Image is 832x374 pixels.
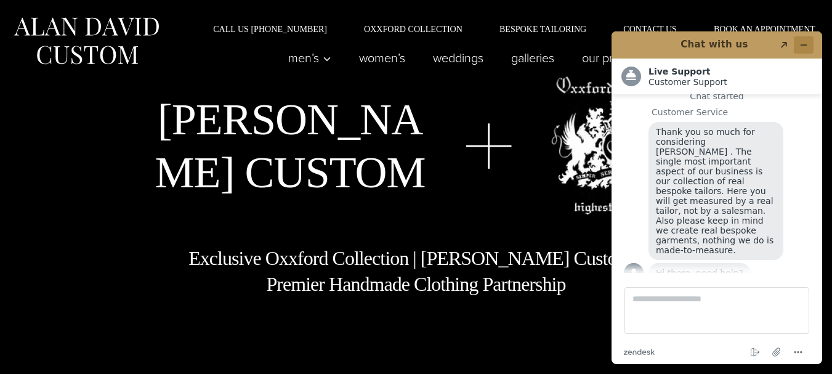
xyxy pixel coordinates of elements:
a: weddings [419,46,498,70]
a: Our Process [568,46,658,70]
h1: Exclusive Oxxford Collection | [PERSON_NAME] Custom’s Premier Handmade Clothing Partnership [188,246,645,297]
a: Call Us [PHONE_NUMBER] [195,25,345,33]
img: oxxford clothes, highest quality [551,76,678,215]
h1: [PERSON_NAME] Custom [154,93,426,200]
iframe: Find more information here [602,22,832,374]
nav: Primary Navigation [275,46,785,70]
a: Bespoke Tailoring [481,25,605,33]
a: Oxxford Collection [345,25,481,33]
a: Women’s [345,46,419,70]
button: Men’s sub menu toggle [275,46,345,70]
a: Galleries [498,46,568,70]
nav: Secondary Navigation [195,25,820,33]
span: Chat [27,9,52,20]
img: Alan David Custom [12,14,160,68]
